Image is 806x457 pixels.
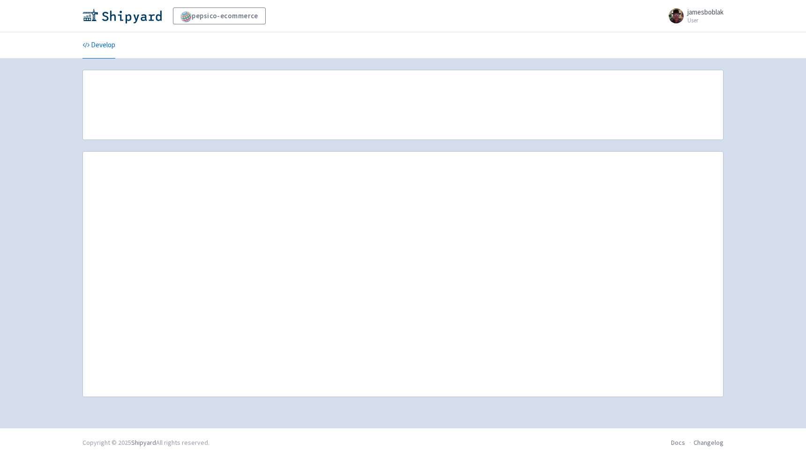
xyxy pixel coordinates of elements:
[671,438,685,447] a: Docs
[173,7,266,24] a: pepsico-ecommerce
[131,438,156,447] a: Shipyard
[694,438,724,447] a: Changelog
[82,32,115,59] a: Develop
[82,8,162,23] img: Shipyard logo
[82,438,209,448] div: Copyright © 2025 All rights reserved.
[663,8,724,23] a: jamesboblak User
[687,7,724,16] span: jamesboblak
[687,17,724,23] small: User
